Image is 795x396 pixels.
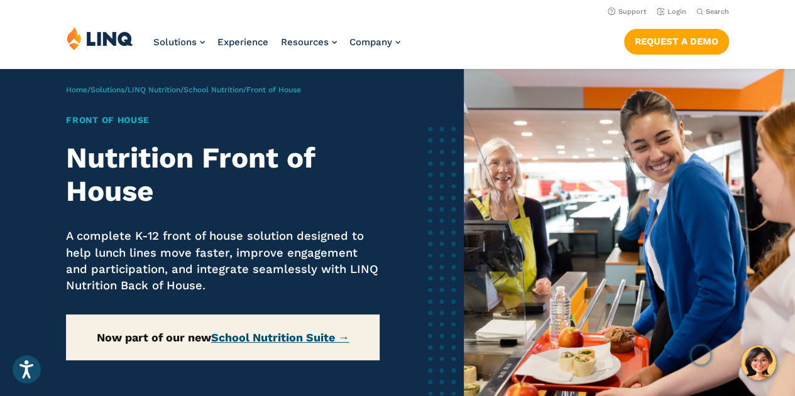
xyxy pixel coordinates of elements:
a: Login [657,8,686,16]
a: Experience [217,36,268,48]
button: Open Search Bar [696,7,729,16]
a: Company [349,36,400,48]
a: Home [66,85,87,94]
a: Resources [281,36,337,48]
span: / / / / [66,85,301,94]
span: Solutions [153,36,197,48]
p: A complete K-12 front of house solution designed to help lunch lines move faster, improve engagem... [66,228,379,294]
a: LINQ Nutrition [128,85,180,94]
strong: Now part of our new [97,331,349,344]
a: School Nutrition [184,85,243,94]
span: Search [706,8,729,16]
a: Request a Demo [624,29,729,54]
a: Solutions [90,85,124,94]
a: Solutions [153,36,205,48]
strong: Nutrition Front of House [66,141,315,208]
nav: Primary Navigation [153,26,400,68]
button: Hello, have a question? Let’s chat. [741,345,776,380]
a: Support [608,8,647,16]
span: Front of House [246,85,301,94]
h1: Front of House [66,114,379,127]
span: Company [349,36,392,48]
img: LINQ | K‑12 Software [67,26,133,50]
a: School Nutrition Suite → [211,331,349,344]
nav: Button Navigation [624,26,729,54]
span: Resources [281,36,329,48]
